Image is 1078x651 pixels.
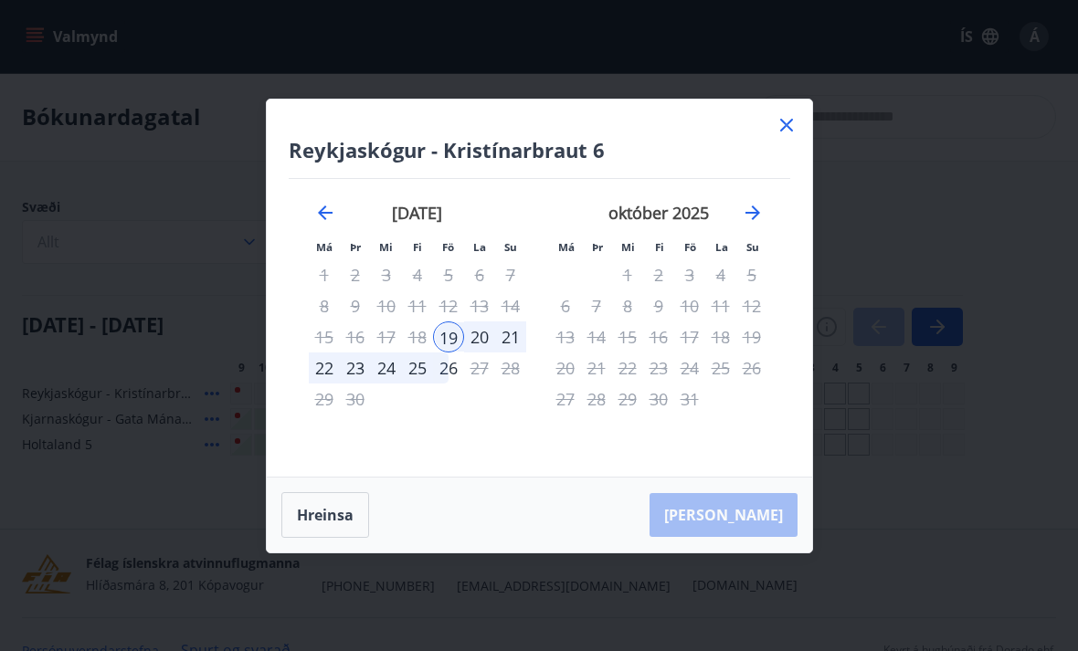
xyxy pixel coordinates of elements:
[340,352,371,383] div: 23
[742,202,764,224] div: Move forward to switch to the next month.
[655,240,664,254] small: Fi
[581,321,612,352] td: Not available. þriðjudagur, 14. október 2025
[289,179,790,455] div: Calendar
[736,352,767,383] td: Not available. sunnudagur, 26. október 2025
[289,136,790,163] h4: Reykjaskógur - Kristínarbraut 6
[464,259,495,290] td: Not available. laugardagur, 6. september 2025
[684,240,696,254] small: Fö
[379,240,393,254] small: Mi
[316,240,333,254] small: Má
[464,352,495,383] td: Not available. laugardagur, 27. september 2025
[674,383,705,415] td: Not available. föstudagur, 31. október 2025
[413,240,422,254] small: Fi
[495,290,526,321] td: Not available. sunnudagur, 14. september 2025
[402,352,433,383] td: Choose fimmtudagur, 25. september 2025 as your check-out date. It’s available.
[643,352,674,383] td: Not available. fimmtudagur, 23. október 2025
[309,383,340,415] td: Not available. mánudagur, 29. september 2025
[621,240,635,254] small: Mi
[550,321,581,352] td: Not available. mánudagur, 13. október 2025
[674,290,705,321] td: Not available. föstudagur, 10. október 2025
[464,321,495,352] div: 20
[504,240,517,254] small: Su
[464,321,495,352] td: Choose laugardagur, 20. september 2025 as your check-out date. It’s available.
[558,240,575,254] small: Má
[705,259,736,290] td: Not available. laugardagur, 4. október 2025
[705,352,736,383] td: Not available. laugardagur, 25. október 2025
[340,290,371,321] td: Not available. þriðjudagur, 9. september 2025
[309,290,340,321] td: Not available. mánudagur, 8. september 2025
[402,290,433,321] td: Not available. fimmtudagur, 11. september 2025
[674,352,705,383] td: Not available. föstudagur, 24. október 2025
[705,321,736,352] td: Not available. laugardagur, 18. október 2025
[371,352,402,383] td: Choose miðvikudagur, 24. september 2025 as your check-out date. It’s available.
[495,321,526,352] div: 21
[350,240,361,254] small: Þr
[612,352,643,383] td: Not available. miðvikudagur, 22. október 2025
[736,321,767,352] td: Not available. sunnudagur, 19. október 2025
[550,352,581,383] td: Not available. mánudagur, 20. október 2025
[433,259,464,290] td: Not available. föstudagur, 5. september 2025
[433,352,464,383] div: Aðeins útritun í boði
[612,290,643,321] td: Not available. miðvikudagur, 8. október 2025
[340,259,371,290] td: Not available. þriðjudagur, 2. september 2025
[612,383,643,415] td: Not available. miðvikudagur, 29. október 2025
[433,321,464,352] td: Selected as start date. föstudagur, 19. september 2025
[402,259,433,290] td: Not available. fimmtudagur, 4. september 2025
[371,321,402,352] td: Not available. miðvikudagur, 17. september 2025
[674,259,705,290] td: Not available. föstudagur, 3. október 2025
[392,202,442,224] strong: [DATE]
[314,202,336,224] div: Move backward to switch to the previous month.
[309,352,340,383] td: Choose mánudagur, 22. september 2025 as your check-out date. It’s available.
[309,259,340,290] td: Not available. mánudagur, 1. september 2025
[550,383,581,415] td: Not available. mánudagur, 27. október 2025
[643,259,674,290] td: Not available. fimmtudagur, 2. október 2025
[736,290,767,321] td: Not available. sunnudagur, 12. október 2025
[402,321,433,352] td: Not available. fimmtudagur, 18. september 2025
[581,352,612,383] td: Not available. þriðjudagur, 21. október 2025
[309,352,340,383] div: 22
[371,290,402,321] td: Not available. miðvikudagur, 10. september 2025
[674,321,705,352] td: Not available. föstudagur, 17. október 2025
[612,259,643,290] td: Not available. miðvikudagur, 1. október 2025
[495,352,526,383] td: Not available. sunnudagur, 28. september 2025
[371,259,402,290] td: Not available. miðvikudagur, 3. september 2025
[612,321,643,352] td: Not available. miðvikudagur, 15. október 2025
[736,259,767,290] td: Not available. sunnudagur, 5. október 2025
[643,290,674,321] td: Not available. fimmtudagur, 9. október 2025
[550,290,581,321] td: Not available. mánudagur, 6. október 2025
[433,321,464,352] div: Aðeins innritun í boði
[340,352,371,383] td: Choose þriðjudagur, 23. september 2025 as your check-out date. It’s available.
[340,383,371,415] td: Not available. þriðjudagur, 30. september 2025
[371,352,402,383] div: 24
[592,240,603,254] small: Þr
[340,321,371,352] td: Not available. þriðjudagur, 16. september 2025
[495,259,526,290] td: Not available. sunnudagur, 7. september 2025
[581,290,612,321] td: Not available. þriðjudagur, 7. október 2025
[581,383,612,415] td: Not available. þriðjudagur, 28. október 2025
[643,321,674,352] td: Not available. fimmtudagur, 16. október 2025
[442,240,454,254] small: Fö
[402,352,433,383] div: 25
[705,290,736,321] td: Not available. laugardagur, 11. október 2025
[433,290,464,321] td: Not available. föstudagur, 12. september 2025
[473,240,486,254] small: La
[643,383,674,415] td: Not available. fimmtudagur, 30. október 2025
[746,240,759,254] small: Su
[281,492,369,538] button: Hreinsa
[495,321,526,352] td: Choose sunnudagur, 21. september 2025 as your check-out date. It’s available.
[464,290,495,321] td: Not available. laugardagur, 13. september 2025
[433,352,464,383] td: Choose föstudagur, 26. september 2025 as your check-out date. It’s available.
[309,321,340,352] td: Not available. mánudagur, 15. september 2025
[608,202,709,224] strong: október 2025
[715,240,728,254] small: La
